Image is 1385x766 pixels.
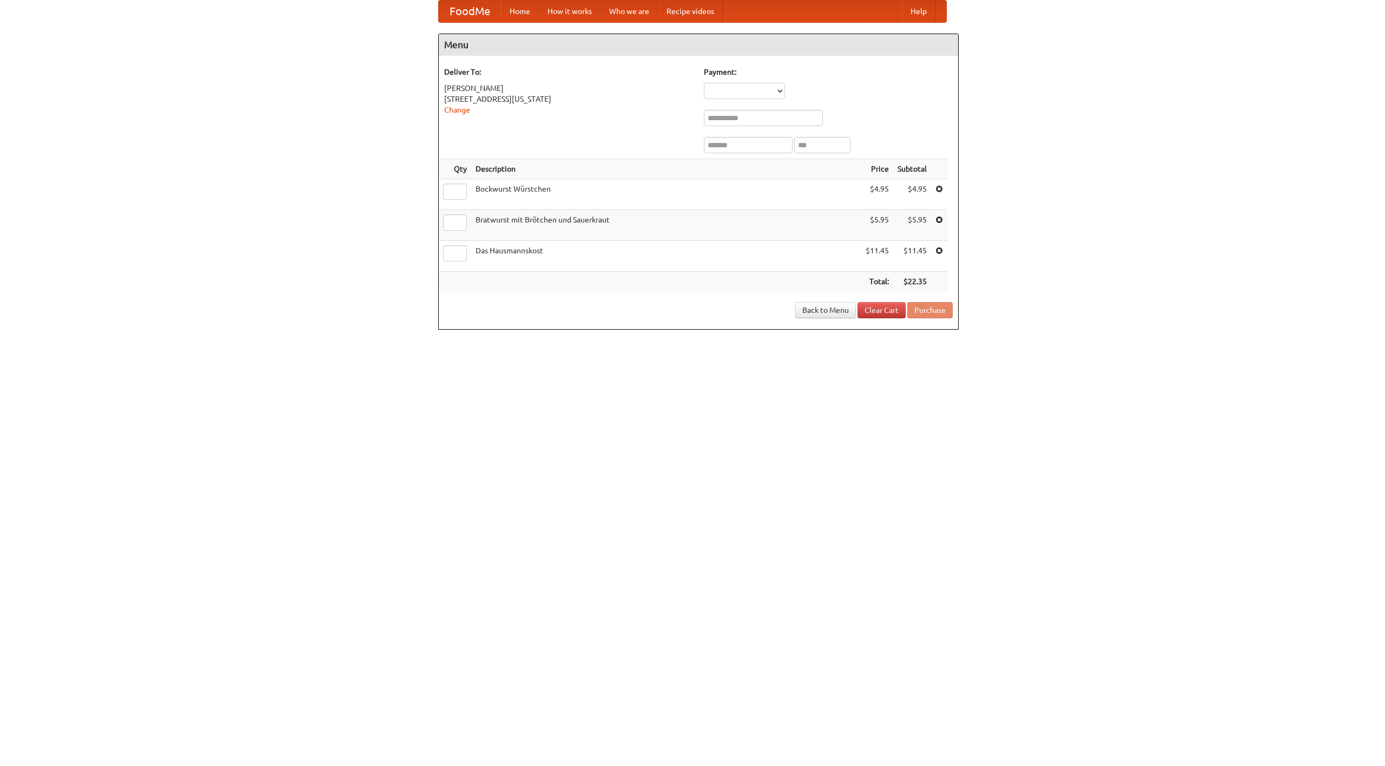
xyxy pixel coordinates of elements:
[893,159,931,179] th: Subtotal
[861,179,893,210] td: $4.95
[893,241,931,272] td: $11.45
[858,302,906,318] a: Clear Cart
[861,272,893,292] th: Total:
[444,106,470,114] a: Change
[471,179,861,210] td: Bockwurst Würstchen
[471,159,861,179] th: Description
[902,1,935,22] a: Help
[471,210,861,241] td: Bratwurst mit Brötchen und Sauerkraut
[539,1,601,22] a: How it works
[439,1,501,22] a: FoodMe
[444,94,693,104] div: [STREET_ADDRESS][US_STATE]
[658,1,723,22] a: Recipe videos
[861,210,893,241] td: $5.95
[861,159,893,179] th: Price
[444,67,693,77] h5: Deliver To:
[795,302,856,318] a: Back to Menu
[907,302,953,318] button: Purchase
[444,83,693,94] div: [PERSON_NAME]
[893,272,931,292] th: $22.35
[893,179,931,210] td: $4.95
[471,241,861,272] td: Das Hausmannskost
[501,1,539,22] a: Home
[861,241,893,272] td: $11.45
[439,34,958,56] h4: Menu
[704,67,953,77] h5: Payment:
[439,159,471,179] th: Qty
[893,210,931,241] td: $5.95
[601,1,658,22] a: Who we are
